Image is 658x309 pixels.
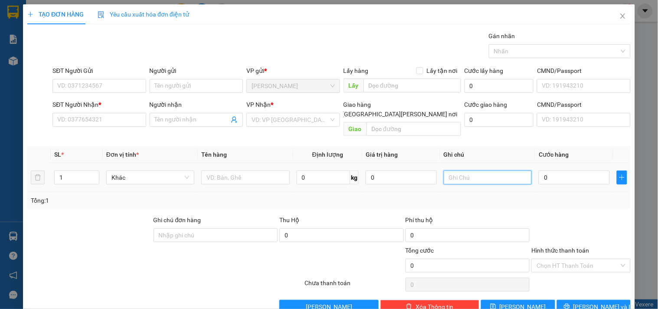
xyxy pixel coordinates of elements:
[465,67,504,74] label: Cước lấy hàng
[31,196,255,205] div: Tổng: 1
[465,101,507,108] label: Cước giao hàng
[231,116,238,123] span: user-add
[279,217,299,224] span: Thu Hộ
[52,100,146,109] div: SĐT Người Nhận
[201,151,227,158] span: Tên hàng
[246,66,340,76] div: VP gửi
[406,215,530,228] div: Phí thu hộ
[465,79,534,93] input: Cước lấy hàng
[465,113,534,127] input: Cước giao hàng
[98,11,105,18] img: icon
[350,171,359,184] span: kg
[150,66,243,76] div: Người gửi
[98,11,189,18] span: Yêu cầu xuất hóa đơn điện tử
[423,66,461,76] span: Lấy tận nơi
[366,151,398,158] span: Giá trị hàng
[27,11,84,18] span: TẠO ĐƠN HÀNG
[52,66,146,76] div: SĐT Người Gửi
[252,79,334,92] span: ĐL DUY
[312,151,343,158] span: Định lượng
[406,247,434,254] span: Tổng cước
[619,13,626,20] span: close
[304,278,404,293] div: Chưa thanh toán
[246,101,271,108] span: VP Nhận
[531,247,589,254] label: Hình thức thanh toán
[366,171,437,184] input: 0
[154,217,201,224] label: Ghi chú đơn hàng
[106,151,139,158] span: Đơn vị tính
[201,171,289,184] input: VD: Bàn, Ghế
[537,66,630,76] div: CMND/Passport
[611,4,635,29] button: Close
[440,146,535,163] th: Ghi chú
[617,171,627,184] button: plus
[617,174,627,181] span: plus
[150,100,243,109] div: Người nhận
[363,79,461,92] input: Dọc đường
[367,122,461,136] input: Dọc đường
[444,171,532,184] input: Ghi Chú
[344,79,363,92] span: Lấy
[537,100,630,109] div: CMND/Passport
[339,109,461,119] span: [GEOGRAPHIC_DATA][PERSON_NAME] nơi
[111,171,189,184] span: Khác
[154,228,278,242] input: Ghi chú đơn hàng
[31,171,45,184] button: delete
[539,151,569,158] span: Cước hàng
[54,151,61,158] span: SL
[489,33,515,39] label: Gán nhãn
[344,101,371,108] span: Giao hàng
[344,67,369,74] span: Lấy hàng
[27,11,33,17] span: plus
[344,122,367,136] span: Giao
